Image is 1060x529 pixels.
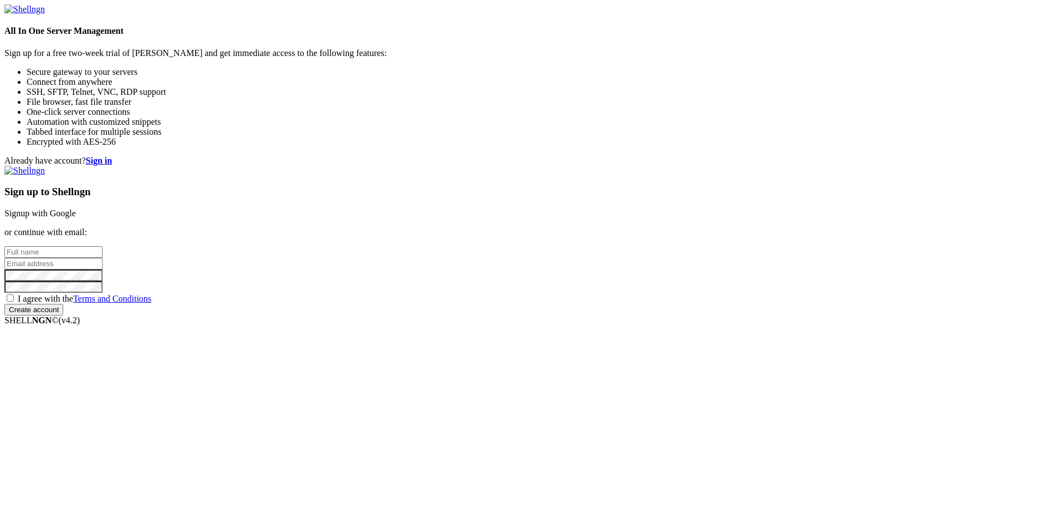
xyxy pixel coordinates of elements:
li: Connect from anywhere [27,77,1056,87]
li: Tabbed interface for multiple sessions [27,127,1056,137]
a: Terms and Conditions [73,294,151,303]
h3: Sign up to Shellngn [4,186,1056,198]
li: Automation with customized snippets [27,117,1056,127]
a: Signup with Google [4,208,76,218]
input: Create account [4,304,63,316]
li: Encrypted with AES-256 [27,137,1056,147]
span: I agree with the [18,294,151,303]
p: Sign up for a free two-week trial of [PERSON_NAME] and get immediate access to the following feat... [4,48,1056,58]
span: 4.2.0 [59,316,80,325]
span: SHELL © [4,316,80,325]
h4: All In One Server Management [4,26,1056,36]
img: Shellngn [4,4,45,14]
div: Already have account? [4,156,1056,166]
input: I agree with theTerms and Conditions [7,294,14,302]
a: Sign in [86,156,113,165]
li: One-click server connections [27,107,1056,117]
p: or continue with email: [4,227,1056,237]
li: Secure gateway to your servers [27,67,1056,77]
img: Shellngn [4,166,45,176]
li: File browser, fast file transfer [27,97,1056,107]
li: SSH, SFTP, Telnet, VNC, RDP support [27,87,1056,97]
input: Email address [4,258,103,269]
input: Full name [4,246,103,258]
b: NGN [32,316,52,325]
